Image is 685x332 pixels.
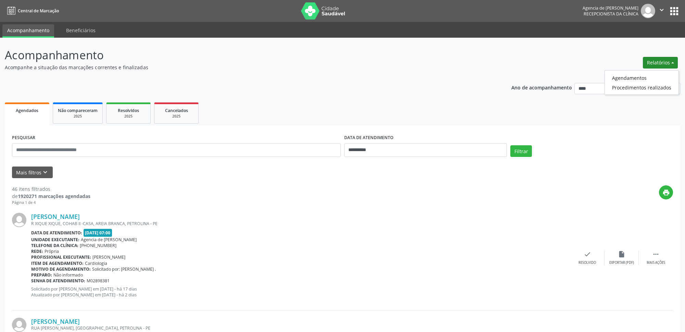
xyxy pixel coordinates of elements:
[85,260,107,266] span: Cardiologia
[618,250,625,258] i: insert_drive_file
[84,229,112,237] span: [DATE] 07:00
[662,189,670,196] i: print
[118,108,139,113] span: Resolvidos
[92,254,125,260] span: [PERSON_NAME]
[31,221,570,226] div: R XIQUE XIQUE, COHAB II -CASA, AREIA BRANCA, PETROLINA - PE
[12,193,90,200] div: de
[31,286,570,298] p: Solicitado por [PERSON_NAME] em [DATE] - há 17 dias Atualizado por [PERSON_NAME] em [DATE] - há 2...
[12,167,53,179] button: Mais filtroskeyboard_arrow_down
[605,70,679,95] ul: Relatórios
[655,4,668,18] button: 
[12,213,26,227] img: img
[18,8,59,14] span: Central de Marcação
[31,243,78,248] b: Telefone da clínica:
[159,114,194,119] div: 2025
[12,185,90,193] div: 46 itens filtrados
[87,278,110,284] span: M02898381
[605,73,678,83] a: Agendamentos
[80,243,116,248] span: [PHONE_NUMBER]
[53,272,83,278] span: Não informado
[31,260,84,266] b: Item de agendamento:
[31,272,52,278] b: Preparo:
[659,185,673,199] button: print
[58,108,98,113] span: Não compareceram
[510,145,532,157] button: Filtrar
[652,250,660,258] i: 
[31,325,570,331] div: RUA [PERSON_NAME], [GEOGRAPHIC_DATA], PETROLINA - PE
[583,5,638,11] div: Agencia de [PERSON_NAME]
[31,266,91,272] b: Motivo de agendamento:
[584,11,638,17] span: Recepcionista da clínica
[81,237,137,243] span: Agencia de [PERSON_NAME]
[41,169,49,176] i: keyboard_arrow_down
[18,193,90,199] strong: 1920271 marcações agendadas
[31,213,80,220] a: [PERSON_NAME]
[668,5,680,17] button: apps
[5,47,477,64] p: Acompanhamento
[16,108,38,113] span: Agendados
[578,260,596,265] div: Resolvido
[12,200,90,206] div: Página 1 de 4
[58,114,98,119] div: 2025
[641,4,655,18] img: img
[605,83,678,92] a: Procedimentos realizados
[45,248,59,254] span: Própria
[165,108,188,113] span: Cancelados
[12,318,26,332] img: img
[31,248,43,254] b: Rede:
[31,254,91,260] b: Profissional executante:
[5,5,59,16] a: Central de Marcação
[658,6,665,14] i: 
[609,260,634,265] div: Exportar (PDF)
[584,250,591,258] i: check
[111,114,146,119] div: 2025
[2,24,54,38] a: Acompanhamento
[647,260,665,265] div: Mais ações
[31,278,85,284] b: Senha de atendimento:
[5,64,477,71] p: Acompanhe a situação das marcações correntes e finalizadas
[344,133,394,143] label: DATA DE ATENDIMENTO
[92,266,156,272] span: Solicitado por: [PERSON_NAME] .
[511,83,572,91] p: Ano de acompanhamento
[643,57,678,69] button: Relatórios
[31,237,79,243] b: Unidade executante:
[61,24,100,36] a: Beneficiários
[31,318,80,325] a: [PERSON_NAME]
[31,230,82,236] b: Data de atendimento:
[12,133,35,143] label: PESQUISAR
